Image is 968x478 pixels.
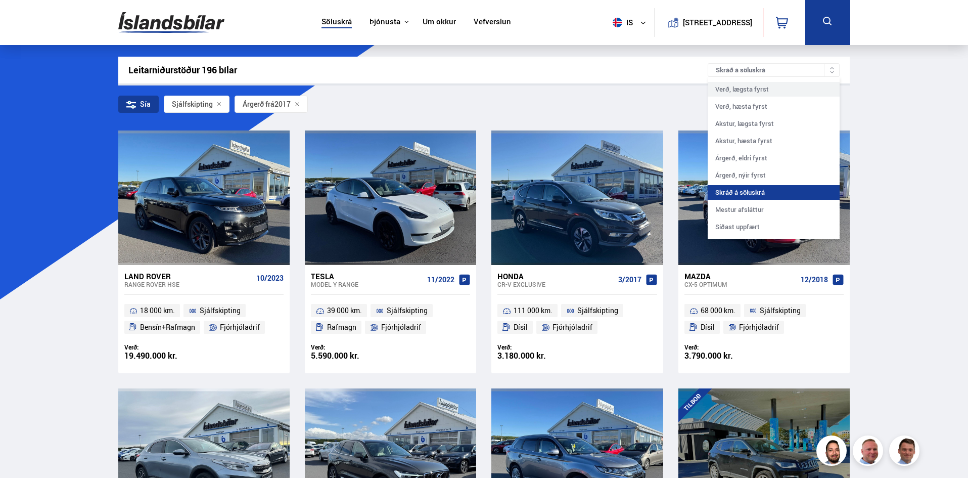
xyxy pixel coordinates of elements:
span: Sjálfskipting [577,305,618,317]
div: Verð: [684,343,764,351]
span: Fjórhjóladrif [381,321,421,333]
div: 5.590.000 kr. [311,352,391,360]
a: Mazda CX-5 OPTIMUM 12/2018 68 000 km. Sjálfskipting Dísil Fjórhjóladrif Verð: 3.790.000 kr. [678,265,850,373]
div: Árgerð, nýir fyrst [708,168,840,183]
div: CR-V EXCLUSIVE [497,281,614,288]
div: Mestur afsláttur [708,202,840,217]
span: Rafmagn [327,321,356,333]
div: Verð: [311,343,391,351]
a: Söluskrá [321,17,352,28]
div: Mazda [684,272,797,281]
span: 11/2022 [427,276,454,284]
img: nhp88E3Fdnt1Opn2.png [818,437,848,467]
div: Árgerð, eldri fyrst [708,151,840,165]
div: Leitarniðurstöður 196 bílar [128,65,708,75]
div: Skráð á söluskrá [708,63,840,77]
div: Verð, lægsta fyrst [708,82,840,97]
button: Þjónusta [370,17,400,27]
span: Bensín+Rafmagn [140,321,195,333]
img: G0Ugv5HjCgRt.svg [118,6,224,39]
span: 10/2023 [256,274,284,282]
div: Verð, hæsta fyrst [708,99,840,114]
span: 39 000 km. [327,305,362,317]
span: Fjórhjóladrif [739,321,779,333]
a: Vefverslun [474,17,511,28]
div: Akstur, lægsta fyrst [708,116,840,131]
button: Opna LiveChat spjallviðmót [8,4,38,34]
div: 19.490.000 kr. [124,352,204,360]
span: 2017 [274,100,291,108]
a: [STREET_ADDRESS] [660,8,758,37]
span: Dísil [701,321,715,333]
div: Sía [118,96,159,113]
div: Síðast uppfært [708,220,840,234]
div: Skráð á söluskrá [708,185,840,200]
span: 3/2017 [618,276,641,284]
div: CX-5 OPTIMUM [684,281,797,288]
img: siFngHWaQ9KaOqBr.png [854,437,885,467]
img: FbJEzSuNWCJXmdc-.webp [891,437,921,467]
span: 12/2018 [801,276,828,284]
span: Dísil [514,321,528,333]
span: 111 000 km. [514,305,552,317]
a: Honda CR-V EXCLUSIVE 3/2017 111 000 km. Sjálfskipting Dísil Fjórhjóladrif Verð: 3.180.000 kr. [491,265,663,373]
div: 3.180.000 kr. [497,352,577,360]
div: Model Y RANGE [311,281,423,288]
div: Range Rover HSE [124,281,252,288]
div: Akstur, hæsta fyrst [708,134,840,148]
a: Tesla Model Y RANGE 11/2022 39 000 km. Sjálfskipting Rafmagn Fjórhjóladrif Verð: 5.590.000 kr. [305,265,476,373]
span: Árgerð frá [243,100,274,108]
span: Sjálfskipting [172,100,213,108]
button: is [609,8,654,37]
span: 18 000 km. [140,305,175,317]
span: Sjálfskipting [387,305,428,317]
span: Sjálfskipting [200,305,241,317]
div: Land Rover [124,272,252,281]
button: [STREET_ADDRESS] [687,18,749,27]
span: Fjórhjóladrif [552,321,592,333]
div: Verð: [497,343,577,351]
div: 3.790.000 kr. [684,352,764,360]
span: Fjórhjóladrif [220,321,260,333]
div: Honda [497,272,614,281]
div: Tesla [311,272,423,281]
span: Sjálfskipting [760,305,801,317]
a: Um okkur [423,17,456,28]
a: Land Rover Range Rover HSE 10/2023 18 000 km. Sjálfskipting Bensín+Rafmagn Fjórhjóladrif Verð: 19... [118,265,290,373]
span: is [609,18,634,27]
img: svg+xml;base64,PHN2ZyB4bWxucz0iaHR0cDovL3d3dy53My5vcmcvMjAwMC9zdmciIHdpZHRoPSI1MTIiIGhlaWdodD0iNT... [613,18,622,27]
div: Verð: [124,343,204,351]
span: 68 000 km. [701,305,735,317]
